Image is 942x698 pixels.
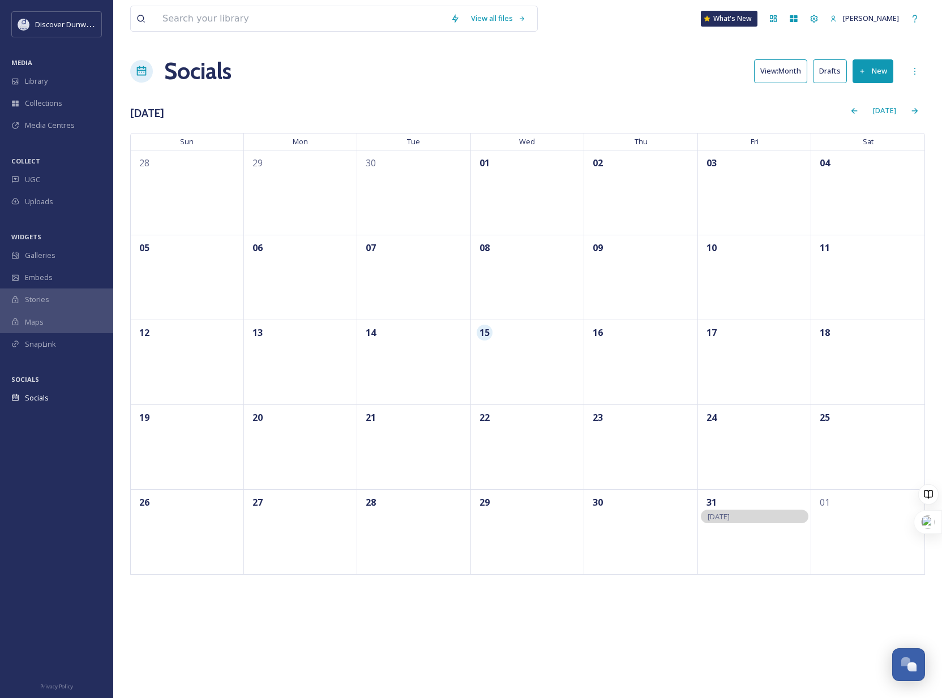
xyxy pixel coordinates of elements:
[157,6,445,31] input: Search your library
[25,339,56,350] span: SnapLink
[477,325,493,341] span: 15
[465,7,532,29] a: View all files
[843,13,899,23] span: [PERSON_NAME]
[813,59,847,83] button: Drafts
[11,232,41,241] span: WIDGETS
[130,133,244,150] span: Sun
[477,410,493,425] span: 22
[11,157,40,165] span: COLLECT
[244,133,358,150] span: Mon
[817,325,833,341] span: 18
[136,155,152,171] span: 28
[25,120,75,131] span: Media Centres
[136,494,152,510] span: 26
[25,317,44,328] span: Maps
[813,59,853,83] a: Drafts
[817,494,833,510] span: 01
[363,240,379,256] span: 07
[164,54,232,88] a: Socials
[754,59,807,83] button: View:Month
[363,155,379,171] span: 30
[25,272,53,283] span: Embeds
[130,105,164,122] h3: [DATE]
[704,155,720,171] span: 03
[471,133,585,150] span: Wed
[18,19,29,30] img: 696246f7-25b9-4a35-beec-0db6f57a4831.png
[704,494,720,510] span: 31
[136,410,152,425] span: 19
[867,100,902,122] div: [DATE]
[892,648,925,681] button: Open Chat
[590,155,606,171] span: 02
[40,683,73,690] span: Privacy Policy
[363,494,379,510] span: 28
[708,511,730,522] span: [DATE]
[25,76,48,87] span: Library
[590,494,606,510] span: 30
[811,133,925,150] span: Sat
[853,59,893,83] button: New
[704,240,720,256] span: 10
[25,196,53,207] span: Uploads
[25,393,49,403] span: Socials
[363,325,379,341] span: 14
[250,410,266,425] span: 20
[250,240,266,256] span: 06
[824,7,905,29] a: [PERSON_NAME]
[698,133,812,150] span: Fri
[701,11,757,27] a: What's New
[136,240,152,256] span: 05
[25,250,55,261] span: Galleries
[11,375,39,384] span: SOCIALS
[704,410,720,425] span: 24
[817,240,833,256] span: 11
[250,155,266,171] span: 29
[25,174,40,185] span: UGC
[35,19,103,29] span: Discover Dunwoody
[363,410,379,425] span: 21
[11,58,32,67] span: MEDIA
[817,155,833,171] span: 04
[25,294,49,305] span: Stories
[25,98,62,109] span: Collections
[136,325,152,341] span: 12
[250,325,266,341] span: 13
[704,325,720,341] span: 17
[590,410,606,425] span: 23
[817,410,833,425] span: 25
[477,494,493,510] span: 29
[584,133,698,150] span: Thu
[250,494,266,510] span: 27
[477,155,493,171] span: 01
[40,679,73,692] a: Privacy Policy
[590,240,606,256] span: 09
[590,325,606,341] span: 16
[477,240,493,256] span: 08
[357,133,471,150] span: Tue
